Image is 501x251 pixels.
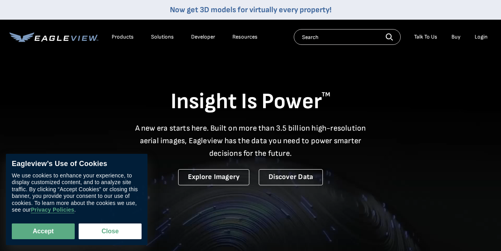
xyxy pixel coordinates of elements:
div: Eagleview’s Use of Cookies [12,160,142,168]
a: Developer [191,33,215,41]
button: Close [79,223,142,239]
a: Now get 3D models for virtually every property! [170,5,332,15]
div: We use cookies to enhance your experience, to display customized content, and to analyze site tra... [12,172,142,214]
a: Explore Imagery [178,169,250,185]
sup: TM [322,91,330,98]
p: A new era starts here. Built on more than 3.5 billion high-resolution aerial images, Eagleview ha... [130,122,371,160]
div: Login [475,33,488,41]
a: Privacy Policies [31,207,74,214]
a: Discover Data [259,169,323,185]
div: Products [112,33,134,41]
div: Solutions [151,33,174,41]
h1: Insight Is Power [9,88,492,116]
button: Accept [12,223,75,239]
div: Talk To Us [414,33,437,41]
a: Buy [451,33,460,41]
input: Search [294,29,401,45]
div: Resources [232,33,258,41]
